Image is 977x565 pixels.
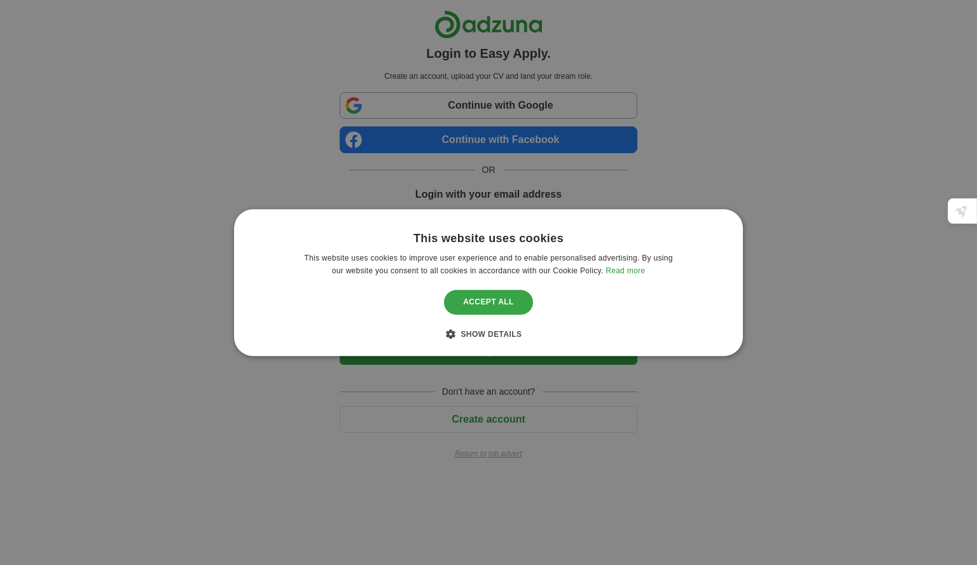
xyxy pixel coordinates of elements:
[461,330,522,339] span: Show details
[444,290,533,315] div: Accept all
[455,327,522,340] div: Show details
[304,254,672,275] span: This website uses cookies to improve user experience and to enable personalised advertising. By u...
[234,209,743,356] div: Cookie consent dialog
[606,266,645,275] a: Read more, opens a new window
[413,231,564,246] div: This website uses cookies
